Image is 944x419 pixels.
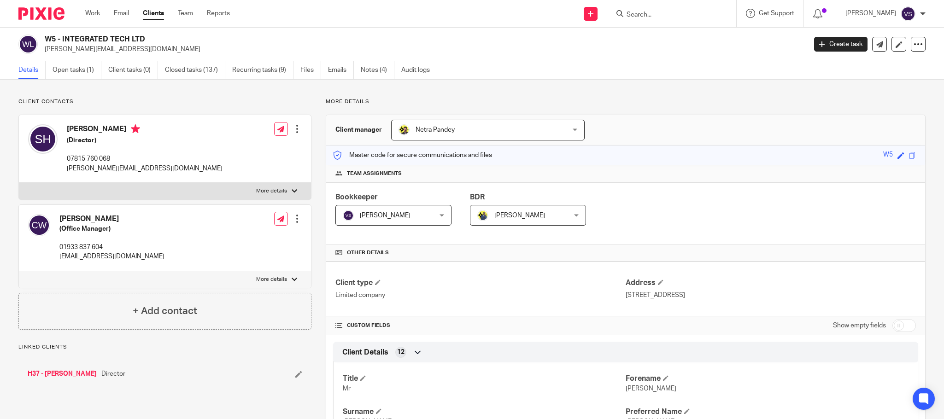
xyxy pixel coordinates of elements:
[67,124,223,136] h4: [PERSON_NAME]
[67,154,223,163] p: 07815 760 068
[108,61,158,79] a: Client tasks (0)
[343,407,626,417] h4: Surname
[477,210,488,221] img: Dennis-Starbridge.jpg
[59,252,164,261] p: [EMAIL_ADDRESS][DOMAIN_NAME]
[165,61,225,79] a: Closed tasks (137)
[256,276,287,283] p: More details
[626,291,916,300] p: [STREET_ADDRESS]
[626,374,909,384] h4: Forename
[335,322,626,329] h4: CUSTOM FIELDS
[328,61,354,79] a: Emails
[28,124,58,154] img: svg%3E
[85,9,100,18] a: Work
[59,214,164,224] h4: [PERSON_NAME]
[397,348,405,357] span: 12
[207,9,230,18] a: Reports
[45,35,649,44] h2: W5 - INTEGRATED TECH LTD
[335,193,378,201] span: Bookkeeper
[470,193,485,201] span: BDR
[342,348,388,357] span: Client Details
[626,278,916,288] h4: Address
[18,35,38,54] img: svg%3E
[401,61,437,79] a: Audit logs
[845,9,896,18] p: [PERSON_NAME]
[101,369,125,378] span: Director
[626,407,909,417] h4: Preferred Name
[133,304,197,318] h4: + Add contact
[18,61,46,79] a: Details
[335,125,382,134] h3: Client manager
[300,61,321,79] a: Files
[45,45,800,54] p: [PERSON_NAME][EMAIL_ADDRESS][DOMAIN_NAME]
[114,9,129,18] a: Email
[343,210,354,221] img: svg%3E
[232,61,293,79] a: Recurring tasks (9)
[18,98,311,105] p: Client contacts
[67,164,223,173] p: [PERSON_NAME][EMAIL_ADDRESS][DOMAIN_NAME]
[256,187,287,195] p: More details
[416,127,455,133] span: Netra Pandey
[814,37,868,52] a: Create task
[347,170,402,177] span: Team assignments
[28,214,50,236] img: svg%3E
[883,150,893,161] div: W5
[131,124,140,134] i: Primary
[335,278,626,288] h4: Client type
[333,151,492,160] p: Master code for secure communications and files
[833,321,886,330] label: Show empty fields
[626,11,709,19] input: Search
[901,6,915,21] img: svg%3E
[178,9,193,18] a: Team
[343,385,351,392] span: Mr
[18,7,64,20] img: Pixie
[59,224,164,233] h5: (Office Manager)
[399,124,410,135] img: Netra-New-Starbridge-Yellow.jpg
[18,343,311,351] p: Linked clients
[326,98,926,105] p: More details
[335,291,626,300] p: Limited company
[59,243,164,252] p: 01933 837 604
[347,249,389,256] span: Other details
[67,136,223,145] h5: (Director)
[626,385,676,392] span: [PERSON_NAME]
[494,212,545,219] span: [PERSON_NAME]
[343,374,626,384] h4: Title
[360,212,410,219] span: [PERSON_NAME]
[53,61,101,79] a: Open tasks (1)
[28,369,97,378] a: H37 - [PERSON_NAME]
[759,10,794,17] span: Get Support
[143,9,164,18] a: Clients
[361,61,394,79] a: Notes (4)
